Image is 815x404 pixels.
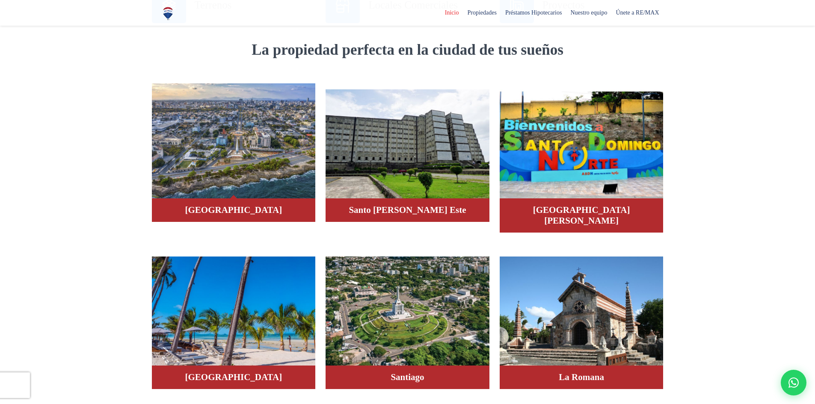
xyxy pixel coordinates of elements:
img: Santo Domingo Norte [500,89,664,205]
img: La Romana [500,257,664,372]
h4: [GEOGRAPHIC_DATA][PERSON_NAME] [508,205,655,226]
span: Nuestro equipo [566,6,611,19]
h4: Santo [PERSON_NAME] Este [334,205,481,215]
a: La RomanaLa Romana [500,250,664,389]
h4: [GEOGRAPHIC_DATA] [160,372,307,383]
h4: [GEOGRAPHIC_DATA] [160,205,307,215]
a: Distrito Nacional (3)Santo [PERSON_NAME] Este [326,83,489,222]
img: Distrito Nacional (3) [326,89,489,205]
span: Inicio [441,6,463,19]
h4: La Romana [508,372,655,383]
img: Distrito Nacional (2) [152,83,316,199]
strong: La propiedad perfecta en la ciudad de tus sueños [252,41,563,58]
img: Santiago [326,257,489,372]
img: Logo de REMAX [160,6,175,21]
a: SantiagoSantiago [326,250,489,389]
img: Punta Cana [152,257,316,372]
a: Distrito Nacional (2)[GEOGRAPHIC_DATA] [152,83,316,222]
a: Santo Domingo Norte[GEOGRAPHIC_DATA][PERSON_NAME] [500,83,664,233]
span: Préstamos Hipotecarios [501,6,566,19]
a: Punta Cana[GEOGRAPHIC_DATA] [152,250,316,389]
span: Únete a RE/MAX [611,6,663,19]
span: Propiedades [463,6,501,19]
h4: Santiago [334,372,481,383]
